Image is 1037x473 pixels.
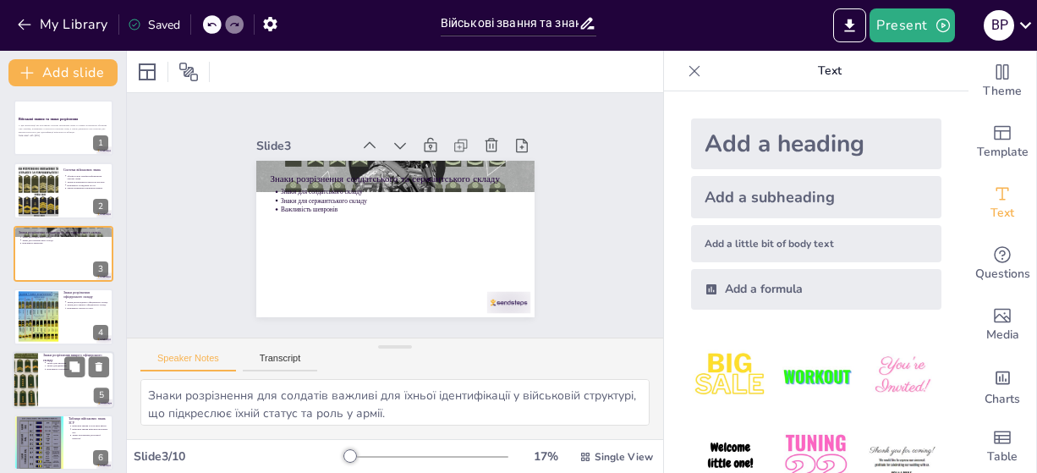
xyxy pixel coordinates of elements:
[14,162,113,218] div: 2
[708,51,952,91] p: Text
[863,337,941,415] img: 3.jpeg
[691,225,941,262] div: Add a little bit of body text
[128,17,180,33] div: Saved
[14,226,113,282] div: 3
[19,134,108,137] p: Generated with [URL]
[178,62,199,82] span: Position
[19,117,78,121] strong: Військові звання та знаки розрізнення
[63,290,108,300] p: Знаки розрізнення офіцерського складу
[990,204,1014,223] span: Text
[94,388,109,403] div: 5
[968,355,1036,416] div: Add charts and graphs
[968,112,1036,173] div: Add ready made slides
[14,289,113,344] div: 4
[984,10,1014,41] div: В Р
[968,173,1036,234] div: Add text boxes
[72,434,108,440] p: Знаки розрізнення для кожної категорії
[975,265,1030,283] span: Questions
[72,427,108,433] p: Військові звання військово-морських сил
[67,180,108,184] p: Знаки розрізнення носяться на погонах
[691,176,941,218] div: Add a subheading
[67,300,108,304] p: Знаки для молодшого офіцерського складу
[595,450,653,464] span: Single View
[986,326,1019,344] span: Media
[19,230,108,235] p: Знаки розрізнення солдатського та сержантського складу
[968,51,1036,112] div: Change the overall theme
[22,242,108,245] p: Важливість шевронів
[13,351,114,409] div: 5
[89,356,109,377] button: Delete Slide
[243,353,318,371] button: Transcript
[93,450,108,465] div: 6
[67,173,108,179] p: Збройні Сили України реформували систему звань
[43,353,109,362] p: Знаки розрізнення вищого офіцерського складу
[19,124,108,134] p: У цій презентації ми розглянемо систему військових звань та знаків розрізнення Збройних Сил Украї...
[67,184,108,187] p: Важливість стандартів НАТО
[776,337,855,415] img: 2.jpeg
[977,143,1029,162] span: Template
[691,269,941,310] div: Add a formula
[14,415,113,470] div: 6
[983,82,1022,101] span: Theme
[285,135,527,225] p: Знаки розрізнення солдатського та сержантського складу
[22,239,108,242] p: Знаки для сержантського складу
[13,11,115,38] button: My Library
[14,100,113,156] div: 1
[8,59,118,86] button: Add slide
[968,234,1036,294] div: Get real-time input from your audience
[67,307,108,311] p: Важливість зірочок та смуг
[67,186,108,190] p: Зміни покращили управління армією
[292,153,523,235] p: Знаки для солдатського складу
[93,135,108,151] div: 1
[93,325,108,340] div: 4
[987,448,1018,466] span: Table
[47,364,110,367] p: Знаки для адміралів
[47,360,110,364] p: Знаки для генералів
[282,98,377,143] div: Slide 3
[69,416,108,426] p: Таблиця військових звань ЗСУ
[140,379,650,426] textarea: Знаки розрізнення для солдатів важливі для їхньої ідентифікації у військовій структурі, що підкре...
[985,390,1020,409] span: Charts
[72,425,108,428] p: Військові звання сухопутних військ
[833,8,866,42] button: Export to PowerPoint
[691,337,770,415] img: 1.jpeg
[93,199,108,214] div: 2
[64,356,85,377] button: Duplicate Slide
[691,118,941,169] div: Add a heading
[93,261,108,277] div: 3
[140,353,236,371] button: Speaker Notes
[870,8,954,42] button: Present
[22,235,108,239] p: Знаки для солдатського складу
[47,367,110,371] p: Важливість плетених зірок
[287,170,518,252] p: Важливість шевронів
[63,167,108,172] p: Система військових звань
[134,448,346,465] div: Slide 3 / 10
[984,8,1014,42] button: В Р
[525,448,566,465] div: 17 %
[441,11,579,36] input: Insert title
[134,58,161,85] div: Layout
[968,294,1036,355] div: Add images, graphics, shapes or video
[67,304,108,307] p: Знаки для старшого офіцерського складу
[289,162,520,244] p: Знаки для сержантського складу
